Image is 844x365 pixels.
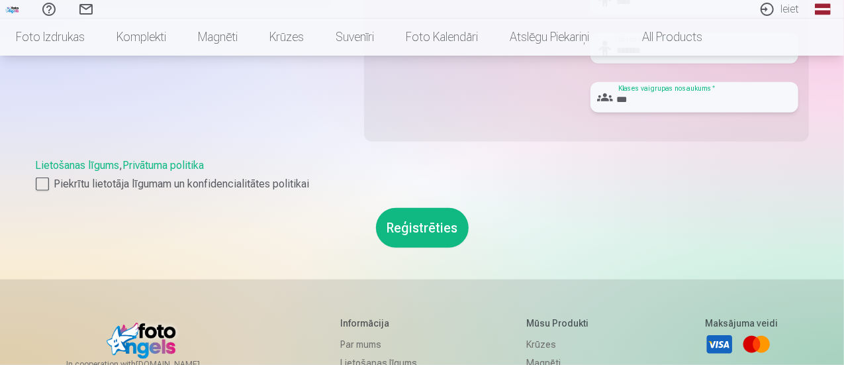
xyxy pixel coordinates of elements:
a: Atslēgu piekariņi [494,19,605,56]
a: Krūzes [254,19,320,56]
a: Suvenīri [320,19,390,56]
a: Komplekti [101,19,182,56]
a: Magnēti [182,19,254,56]
a: Par mums [341,335,418,354]
a: Krūzes [526,335,596,354]
a: Visa [705,330,734,359]
h5: Informācija [341,317,418,330]
label: Piekrītu lietotāja līgumam un konfidencialitātes politikai [36,176,809,192]
img: /fa1 [5,5,20,13]
h5: Mūsu produkti [526,317,596,330]
button: Reģistrēties [376,208,469,248]
a: Mastercard [742,330,771,359]
div: , [36,158,809,192]
a: Privātuma politika [123,159,205,172]
a: All products [605,19,718,56]
h5: Maksājuma veidi [705,317,778,330]
a: Foto kalendāri [390,19,494,56]
a: Lietošanas līgums [36,159,120,172]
